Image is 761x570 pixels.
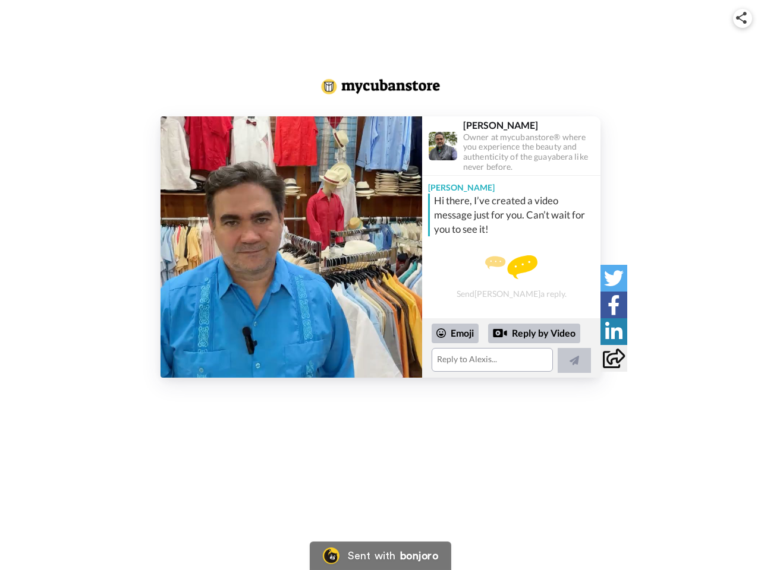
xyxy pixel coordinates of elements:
[463,119,600,131] div: [PERSON_NAME]
[493,326,507,340] div: Reply by Video
[422,241,600,313] div: Send [PERSON_NAME] a reply.
[429,132,457,160] img: Profile Image
[488,324,580,344] div: Reply by Video
[485,255,537,279] img: message.svg
[422,176,600,194] div: [PERSON_NAME]
[432,324,479,343] div: Emoji
[434,194,598,236] div: Hi there, I’ve created a video message just for you. Can’t wait for you to see it!
[463,132,600,172] div: Owner at mycubanstore® where you experience the beauty and authenticity of the guayabera like nev...
[161,116,422,378] img: eb0e53f7-6195-44c4-98ff-20136d97a798-thumb.jpg
[315,75,446,99] img: logo
[736,12,747,24] img: ic_share.svg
